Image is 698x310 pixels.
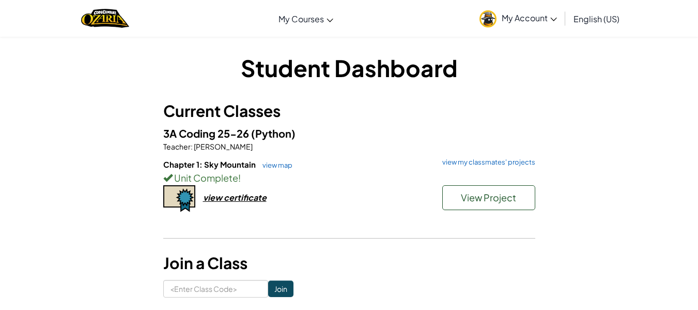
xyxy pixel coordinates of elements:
a: view my classmates' projects [437,159,535,166]
span: (Python) [251,127,296,140]
input: Join [268,281,293,297]
span: My Account [502,12,557,23]
span: My Courses [278,13,324,24]
span: Teacher [163,142,191,151]
h3: Join a Class [163,252,535,275]
span: View Project [461,191,516,203]
a: My Account [474,2,562,35]
button: View Project [442,185,535,210]
span: [PERSON_NAME] [193,142,253,151]
img: Home [81,8,129,29]
img: certificate-icon.png [163,185,195,212]
input: <Enter Class Code> [163,280,268,298]
a: view certificate [163,192,267,203]
a: Ozaria by CodeCombat logo [81,8,129,29]
span: English (US) [573,13,619,24]
h1: Student Dashboard [163,52,535,84]
a: My Courses [273,5,338,33]
h3: Current Classes [163,99,535,123]
span: : [191,142,193,151]
a: view map [257,161,292,169]
img: avatar [479,10,497,27]
a: English (US) [568,5,625,33]
span: 3A Coding 25-26 [163,127,251,140]
span: Unit Complete [173,172,238,184]
div: view certificate [203,192,267,203]
span: Chapter 1: Sky Mountain [163,159,257,169]
span: ! [238,172,241,184]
